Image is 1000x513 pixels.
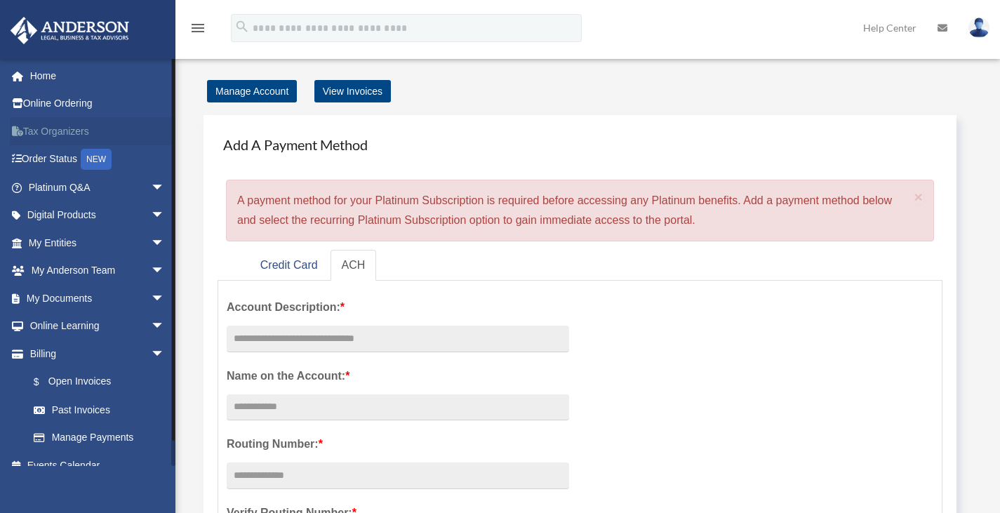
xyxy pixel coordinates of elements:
i: menu [189,20,206,36]
a: Billingarrow_drop_down [10,340,186,368]
img: User Pic [968,18,989,38]
a: My Entitiesarrow_drop_down [10,229,186,257]
a: Platinum Q&Aarrow_drop_down [10,173,186,201]
span: $ [41,373,48,391]
a: My Anderson Teamarrow_drop_down [10,257,186,285]
a: Home [10,62,186,90]
a: Manage Payments [20,424,179,452]
span: arrow_drop_down [151,312,179,341]
span: arrow_drop_down [151,284,179,313]
a: Order StatusNEW [10,145,186,174]
a: My Documentsarrow_drop_down [10,284,186,312]
h4: Add A Payment Method [218,129,942,160]
span: arrow_drop_down [151,257,179,286]
span: arrow_drop_down [151,229,179,258]
a: View Invoices [314,80,391,102]
a: Tax Organizers [10,117,186,145]
div: NEW [81,149,112,170]
i: search [234,19,250,34]
a: Online Learningarrow_drop_down [10,312,186,340]
a: menu [189,25,206,36]
span: arrow_drop_down [151,340,179,368]
a: Manage Account [207,80,297,102]
div: A payment method for your Platinum Subscription is required before accessing any Platinum benefit... [226,180,934,241]
a: Past Invoices [20,396,186,424]
span: × [914,189,924,205]
a: Online Ordering [10,90,186,118]
a: Digital Productsarrow_drop_down [10,201,186,229]
span: arrow_drop_down [151,201,179,230]
a: Events Calendar [10,451,186,479]
a: ACH [331,250,377,281]
label: Name on the Account: [227,366,569,386]
img: Anderson Advisors Platinum Portal [6,17,133,44]
label: Routing Number: [227,434,569,454]
label: Account Description: [227,298,569,317]
a: Credit Card [249,250,329,281]
span: arrow_drop_down [151,173,179,202]
a: $Open Invoices [20,368,186,397]
button: Close [914,189,924,204]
